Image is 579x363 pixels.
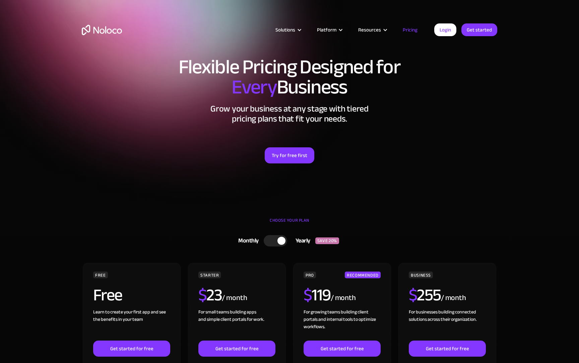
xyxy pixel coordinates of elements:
[304,341,381,357] a: Get started for free
[82,25,122,35] a: home
[409,279,417,311] span: $
[409,287,441,303] h2: 255
[82,215,497,232] div: CHOOSE YOUR PLAN
[198,287,222,303] h2: 23
[198,341,275,357] a: Get started for free
[198,279,207,311] span: $
[304,308,381,341] div: For growing teams building client portals and internal tools to optimize workflows.
[331,293,356,303] div: / month
[434,23,456,36] a: Login
[93,341,170,357] a: Get started for free
[93,308,170,341] div: Learn to create your first app and see the benefits in your team ‍
[309,25,350,34] div: Platform
[304,279,312,311] span: $
[304,287,331,303] h2: 119
[93,272,108,278] div: FREE
[275,25,295,34] div: Solutions
[409,341,486,357] a: Get started for free
[315,237,339,244] div: SAVE 20%
[265,147,314,163] a: Try for free first
[461,23,497,36] a: Get started
[287,236,315,246] div: Yearly
[345,272,381,278] div: RECOMMENDED
[198,272,221,278] div: STARTER
[232,68,277,106] span: Every
[82,57,497,97] h1: Flexible Pricing Designed for Business
[409,308,486,341] div: For businesses building connected solutions across their organization. ‍
[222,293,247,303] div: / month
[82,104,497,124] h2: Grow your business at any stage with tiered pricing plans that fit your needs.
[358,25,381,34] div: Resources
[350,25,394,34] div: Resources
[267,25,309,34] div: Solutions
[230,236,264,246] div: Monthly
[441,293,466,303] div: / month
[409,272,433,278] div: BUSINESS
[394,25,426,34] a: Pricing
[317,25,336,34] div: Platform
[198,308,275,341] div: For small teams building apps and simple client portals for work. ‍
[304,272,316,278] div: PRO
[93,287,122,303] h2: Free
